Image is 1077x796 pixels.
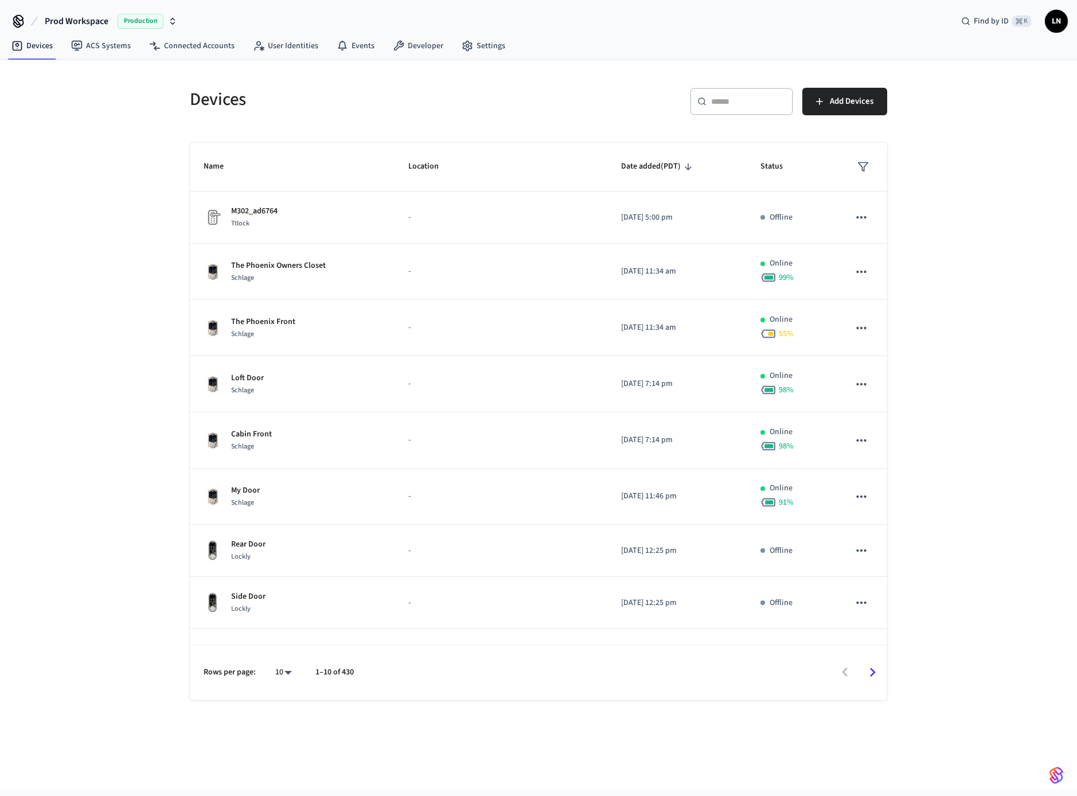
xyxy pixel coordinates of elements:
[408,378,594,390] p: -
[231,218,249,228] span: Ttlock
[231,539,266,551] p: Rear Door
[770,212,793,224] p: Offline
[231,485,260,497] p: My Door
[621,434,733,446] p: [DATE] 7:14 pm
[2,36,62,56] a: Devices
[621,212,733,224] p: [DATE] 5:00 pm
[621,158,696,175] span: Date added(PDT)
[1012,15,1031,27] span: ⌘ K
[231,604,251,614] span: Lockly
[621,322,733,334] p: [DATE] 11:34 am
[244,36,327,56] a: User Identities
[231,442,254,451] span: Schlage
[204,263,222,281] img: Schlage Sense Smart Deadbolt with Camelot Trim, Front
[204,158,239,175] span: Name
[770,314,793,326] p: Online
[621,597,733,609] p: [DATE] 12:25 pm
[760,158,798,175] span: Status
[830,94,873,109] span: Add Devices
[779,328,794,340] span: 55 %
[779,384,794,396] span: 98 %
[770,643,793,655] p: Online
[204,540,222,561] img: Lockly Vision Lock, Front
[408,490,594,502] p: -
[270,664,297,681] div: 10
[231,591,266,603] p: Side Door
[327,36,384,56] a: Events
[231,329,254,339] span: Schlage
[45,14,108,28] span: Prod Workspace
[408,434,594,446] p: -
[384,36,452,56] a: Developer
[621,490,733,502] p: [DATE] 11:46 pm
[204,208,222,227] img: Placeholder Lock Image
[231,273,254,283] span: Schlage
[190,88,532,111] h5: Devices
[62,36,140,56] a: ACS Systems
[231,498,254,508] span: Schlage
[770,545,793,557] p: Offline
[770,370,793,382] p: Online
[770,482,793,494] p: Online
[779,497,794,508] span: 91 %
[1046,11,1067,32] span: LN
[231,372,264,384] p: Loft Door
[408,545,594,557] p: -
[231,552,251,561] span: Lockly
[779,272,794,283] span: 99 %
[974,15,1009,27] span: Find by ID
[204,319,222,337] img: Schlage Sense Smart Deadbolt with Camelot Trim, Front
[408,322,594,334] p: -
[770,426,793,438] p: Online
[802,88,887,115] button: Add Devices
[408,158,454,175] span: Location
[204,592,222,614] img: Lockly Vision Lock, Front
[204,431,222,450] img: Schlage Sense Smart Deadbolt with Camelot Trim, Front
[204,375,222,393] img: Schlage Sense Smart Deadbolt with Camelot Trim, Front
[779,440,794,452] span: 98 %
[621,378,733,390] p: [DATE] 7:14 pm
[952,11,1040,32] div: Find by ID⌘ K
[408,212,594,224] p: -
[118,14,163,29] span: Production
[770,597,793,609] p: Offline
[315,666,354,678] p: 1–10 of 430
[140,36,244,56] a: Connected Accounts
[408,266,594,278] p: -
[231,385,254,395] span: Schlage
[1049,766,1063,785] img: SeamLogoGradient.69752ec5.svg
[204,487,222,506] img: Schlage Sense Smart Deadbolt with Camelot Trim, Front
[190,143,887,742] table: sticky table
[231,260,326,272] p: The Phoenix Owners Closet
[621,545,733,557] p: [DATE] 12:25 pm
[231,205,278,217] p: M302_ad6764
[231,316,295,328] p: The Phoenix Front
[204,666,256,678] p: Rows per page:
[231,428,272,440] p: Cabin Front
[621,266,733,278] p: [DATE] 11:34 am
[408,597,594,609] p: -
[1045,10,1068,33] button: LN
[859,659,886,686] button: Go to next page
[770,257,793,270] p: Online
[452,36,514,56] a: Settings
